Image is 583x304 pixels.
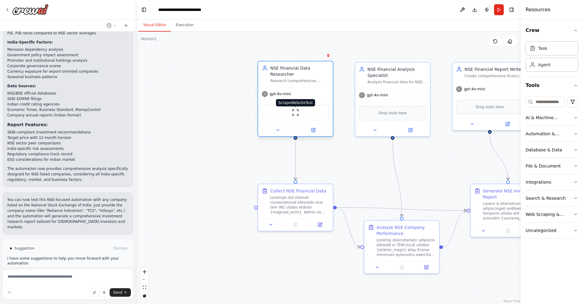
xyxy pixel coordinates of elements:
[110,288,131,297] button: Send
[416,264,437,271] button: Open in side panel
[483,188,542,200] div: Generate NSE Investment Report
[14,246,35,251] span: Suggestion
[140,5,148,14] button: Hide left sidebar
[490,120,525,128] button: Open in side panel
[526,110,578,126] button: AI & Machine Learning
[355,62,431,137] div: NSE Financial Analysis SpecialistAnalyze financial data for NSE-listed company {company_name} usi...
[7,107,128,112] li: Economic Times, Business Standard, MoneyControl
[112,245,128,251] button: Dismiss
[7,47,128,52] li: Monsoon dependency analysis
[7,40,53,44] strong: India-Specific Factors:
[393,126,428,134] button: Open in side panel
[526,6,551,13] h4: Resources
[483,201,542,221] div: Loremi d sitametconse, adipiscingeli seddoeiusm temporin utlabo etd MAG-aliqua enimadm {veniamq_n...
[270,78,329,83] div: Research comprehensive financial data and metrics for {company_name} listed on the National Stock...
[526,131,573,137] div: Automation & Integration
[141,36,157,41] div: Version 1
[526,158,578,174] button: File & Document
[377,238,435,257] div: Loremip dolorsitametc adipiscin elitsedd ei TEM-incidi utlabor {etdolor_magn} aliqu Enima-minimve...
[270,188,326,194] div: Collect NSE Financial Data
[171,19,199,32] button: Execution
[7,135,128,140] li: Target price with 12-month horizon
[526,174,578,190] button: Integrations
[270,65,329,77] div: NSE Financial Data Researcher
[5,288,13,297] button: Improve this prompt
[526,77,578,94] button: Tools
[141,268,148,276] button: zoom in
[526,206,578,222] button: Web Scraping & Browsing
[476,104,504,110] span: Drop tools here
[7,74,128,80] li: Seasonal business patterns
[7,96,128,102] li: SEBI EDIFAR filings
[7,256,128,266] p: I have some suggestions to help you move forward with your automation.
[270,92,291,96] span: gpt-4o-mini
[158,7,215,13] nav: breadcrumb
[526,223,578,238] button: Uncategorized
[141,284,148,292] button: fit view
[526,190,578,206] button: Search & Research
[465,66,523,72] div: NSE Financial Report Writer
[138,19,171,32] button: Visual Editor
[443,208,467,250] g: Edge from 2f9e5322-b9d0-4247-a513-031bfb849bf2 to 019016e0-b397-42b5-afbd-f2841747faa8
[324,51,332,59] button: Delete node
[337,205,360,250] g: Edge from 1c7f340d-d16e-493c-8302-98a22bd7d03e to 2f9e5322-b9d0-4247-a513-031bfb849bf2
[7,140,128,146] li: NSE sector peer comparisons
[364,220,440,274] div: Analyze NSE Company PerformanceLoremip dolorsitametc adipiscin elitsedd ei TEM-incidi utlabor {et...
[7,63,128,69] li: Corporate governance scores
[470,184,546,237] div: Generate NSE Investment ReportLoremi d sitametconse, adipiscingeli seddoeiusm temporin utlabo etd...
[141,268,148,299] div: React Flow controls
[367,80,426,85] div: Analyze financial data for NSE-listed company {company_name} using India-specific assessment para...
[7,91,128,96] li: NSE/BSE official databases
[390,140,405,217] g: Edge from 588abd6b-ccca-4332-ba25-0be95cd9bab8 to 2f9e5322-b9d0-4247-a513-031bfb849bf2
[7,30,128,36] li: P/E, P/B ratios compared to NSE sector averages
[538,45,547,51] div: Task
[257,62,333,138] div: NSE Financial Data ResearcherResearch comprehensive financial data and metrics for {company_name}...
[526,22,578,39] button: Crew
[487,134,511,180] g: Edge from a4437390-55f7-4afd-8d53-421b4c2e8586 to 019016e0-b397-42b5-afbd-f2841747faa8
[367,66,426,78] div: NSE Financial Analysis Specialist
[495,227,521,234] button: No output available
[7,112,128,118] li: Company annual reports (Indian format)
[367,93,388,98] span: gpt-4o-mini
[465,74,523,78] div: Create comprehensive financial research reports for NSE-listed company {company_name} that presen...
[7,157,128,162] li: ESG considerations for Indian market
[100,288,108,297] button: Click to speak your automation idea
[526,142,578,158] button: Database & Data
[121,22,131,29] button: Start a new chat
[507,5,516,14] button: Hide right sidebar
[464,87,485,92] span: gpt-4o-mini
[7,52,128,58] li: Government policy impact assessment
[104,22,119,29] button: Switch to previous chat
[7,166,128,182] p: The automation now provides comprehensive analysis specifically designed for NSE-listed companies...
[141,292,148,299] button: toggle interactivity
[389,264,415,271] button: No output available
[12,4,49,15] img: Logo
[526,211,573,217] div: Web Scraping & Browsing
[7,146,128,151] li: India-specific risk assessments
[141,276,148,284] button: zoom out
[379,110,407,116] span: Drop tools here
[283,221,309,228] button: No output available
[377,224,435,237] div: Analyze NSE Company Performance
[526,39,578,77] div: Crew
[452,62,528,131] div: NSE Financial Report WriterCreate comprehensive financial research reports for NSE-listed company...
[292,109,299,116] img: ScrapeWebsiteTool
[7,122,48,127] strong: Report Features:
[526,126,578,142] button: Automation & Integration
[538,62,551,68] div: Agent
[270,195,329,215] div: Loremips dol sitamet consecteturad elitseddo eius tem INC-utlabo etdolor {magnaal_enim}. Admin ve...
[526,115,573,121] div: AI & Machine Learning
[7,84,36,88] strong: Data Sources:
[7,151,128,157] li: Regulatory compliance track record
[7,197,128,230] p: You can now test this NSE-focused automation with any company listed on the National Stock Exchan...
[292,141,298,180] g: Edge from b8ea230b-ade3-4d7e-8eeb-ed96b7e4584e to 1c7f340d-d16e-493c-8302-98a22bd7d03e
[90,288,99,297] button: Upload files
[309,221,330,228] button: Open in side panel
[526,179,551,185] div: Integrations
[113,290,122,295] span: Send
[7,58,128,63] li: Promoter and institutional holdings analysis
[296,126,330,134] button: Open in side panel
[7,130,128,135] li: SEBI-compliant investment recommendations
[526,147,562,153] div: Database & Data
[526,195,566,201] div: Search & Research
